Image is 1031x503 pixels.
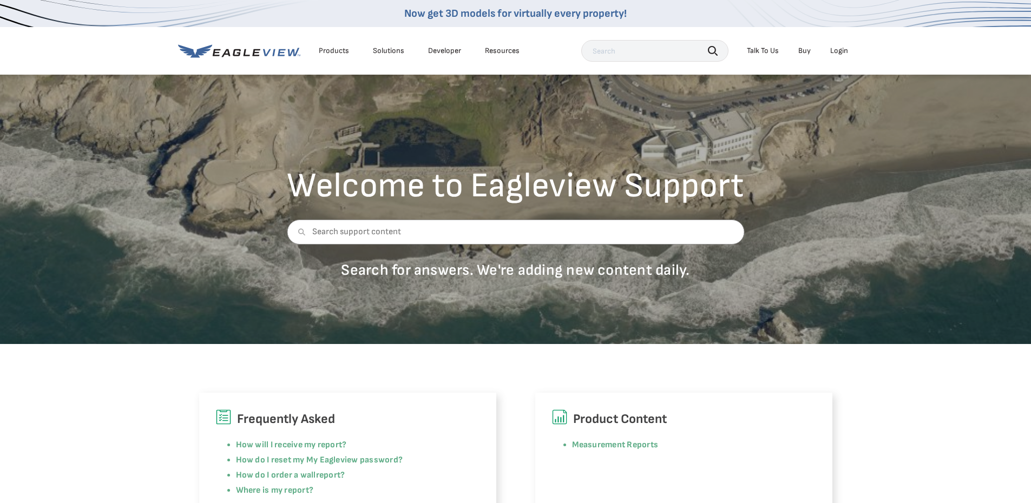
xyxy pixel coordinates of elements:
a: Buy [798,46,811,56]
h6: Frequently Asked [215,409,480,429]
div: Talk To Us [747,46,779,56]
h2: Welcome to Eagleview Support [287,169,744,203]
div: Products [319,46,349,56]
input: Search [581,40,728,62]
a: report [316,470,340,480]
a: Developer [428,46,461,56]
input: Search support content [287,220,744,244]
div: Resources [485,46,520,56]
a: How will I receive my report? [236,440,347,450]
div: Solutions [373,46,404,56]
h6: Product Content [551,409,816,429]
div: Login [830,46,848,56]
a: ? [340,470,345,480]
a: Measurement Reports [572,440,659,450]
a: Now get 3D models for virtually every property! [404,7,627,20]
a: How do I reset my My Eagleview password? [236,455,403,465]
p: Search for answers. We're adding new content daily. [287,261,744,280]
a: How do I order a wall [236,470,316,480]
a: Where is my report? [236,485,314,495]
